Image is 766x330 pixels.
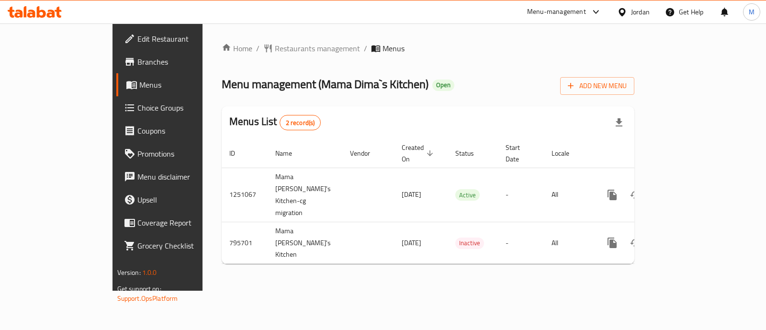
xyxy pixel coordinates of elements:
[222,73,428,95] span: Menu management ( Mama Dima`s Kitchen )
[137,217,233,228] span: Coverage Report
[117,266,141,279] span: Version:
[608,111,631,134] div: Export file
[432,81,454,89] span: Open
[116,165,240,188] a: Menu disclaimer
[142,266,157,279] span: 1.0.0
[116,211,240,234] a: Coverage Report
[601,231,624,254] button: more
[139,79,233,91] span: Menus
[601,183,624,206] button: more
[117,283,161,295] span: Get support on:
[402,188,421,201] span: [DATE]
[498,222,544,264] td: -
[116,142,240,165] a: Promotions
[256,43,259,54] li: /
[116,96,240,119] a: Choice Groups
[137,194,233,205] span: Upsell
[364,43,367,54] li: /
[402,237,421,249] span: [DATE]
[624,231,647,254] button: Change Status
[432,80,454,91] div: Open
[506,142,532,165] span: Start Date
[222,222,268,264] td: 795701
[137,171,233,182] span: Menu disclaimer
[116,234,240,257] a: Grocery Checklist
[137,56,233,68] span: Branches
[624,183,647,206] button: Change Status
[229,148,248,159] span: ID
[544,222,593,264] td: All
[117,292,178,305] a: Support.OpsPlatform
[275,148,304,159] span: Name
[116,50,240,73] a: Branches
[268,222,342,264] td: Mama [PERSON_NAME]'s Kitchen
[350,148,383,159] span: Vendor
[552,148,582,159] span: Locale
[116,119,240,142] a: Coupons
[137,240,233,251] span: Grocery Checklist
[222,139,700,264] table: enhanced table
[568,80,627,92] span: Add New Menu
[268,168,342,222] td: Mama [PERSON_NAME]'s Kitchen-cg migration
[527,6,586,18] div: Menu-management
[383,43,405,54] span: Menus
[263,43,360,54] a: Restaurants management
[275,43,360,54] span: Restaurants management
[137,102,233,114] span: Choice Groups
[222,43,634,54] nav: breadcrumb
[455,190,480,201] span: Active
[455,238,484,249] span: Inactive
[455,189,480,201] div: Active
[229,114,321,130] h2: Menus List
[116,73,240,96] a: Menus
[280,118,321,127] span: 2 record(s)
[631,7,650,17] div: Jordan
[455,148,486,159] span: Status
[137,125,233,137] span: Coupons
[280,115,321,130] div: Total records count
[749,7,755,17] span: M
[137,33,233,45] span: Edit Restaurant
[116,188,240,211] a: Upsell
[137,148,233,159] span: Promotions
[116,27,240,50] a: Edit Restaurant
[498,168,544,222] td: -
[560,77,634,95] button: Add New Menu
[544,168,593,222] td: All
[402,142,436,165] span: Created On
[593,139,700,168] th: Actions
[222,168,268,222] td: 1251067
